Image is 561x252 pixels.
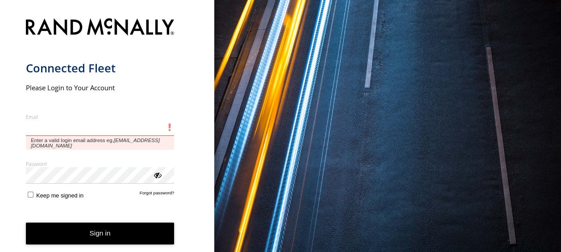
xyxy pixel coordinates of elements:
label: Password [26,160,175,167]
em: [EMAIL_ADDRESS][DOMAIN_NAME] [31,138,160,148]
span: Keep me signed in [36,192,83,199]
h2: Please Login to Your Account [26,83,175,92]
label: Email [26,113,175,120]
button: Sign in [26,223,175,244]
h1: Connected Fleet [26,61,175,76]
a: Forgot password? [140,190,175,199]
div: ViewPassword [153,170,162,179]
input: Keep me signed in [28,192,33,197]
span: Enter a valid login email address eg. [26,136,175,150]
img: Rand McNally [26,17,175,39]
